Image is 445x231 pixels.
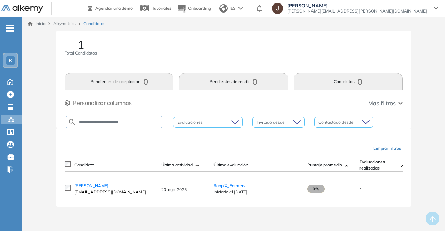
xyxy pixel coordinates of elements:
[401,165,405,167] img: [missing "en.ARROW_ALT" translation]
[287,3,427,8] span: [PERSON_NAME]
[161,162,193,168] span: Última actividad
[74,183,108,188] span: [PERSON_NAME]
[359,187,362,192] span: 1
[219,4,228,13] img: world
[345,165,348,167] img: [missing "en.ARROW_ALT" translation]
[65,50,97,56] span: Total Candidatos
[368,99,403,107] button: Más filtros
[74,162,94,168] span: Candidato
[73,99,132,107] span: Personalizar columnas
[74,189,154,195] span: [EMAIL_ADDRESS][DOMAIN_NAME]
[88,3,133,12] a: Agendar una demo
[287,8,427,14] span: [PERSON_NAME][EMAIL_ADDRESS][PERSON_NAME][DOMAIN_NAME]
[307,162,342,168] span: Puntaje promedio
[371,142,404,154] button: Limpiar filtros
[74,183,154,189] a: [PERSON_NAME]
[78,39,84,50] span: 1
[65,99,132,107] button: Personalizar columnas
[6,27,14,29] i: -
[359,159,398,171] span: Evaluaciones realizadas
[307,185,325,193] span: 0%
[161,187,187,192] span: 20-ago-2025
[28,20,46,27] a: Inicio
[213,189,300,195] span: Iniciado el [DATE]
[188,6,211,11] span: Onboarding
[368,99,396,107] span: Más filtros
[95,6,133,11] span: Agendar una demo
[65,73,173,90] button: Pendientes de aceptación0
[238,7,243,10] img: arrow
[230,5,236,11] span: ES
[53,21,76,26] span: Alkymetrics
[213,183,245,188] a: RappiX_Farmers
[195,165,199,167] img: [missing "en.ARROW_ALT" translation]
[68,118,76,126] img: SEARCH_ALT
[152,6,171,11] span: Tutoriales
[83,20,105,27] span: Candidatos
[294,73,403,90] button: Completos0
[177,1,211,16] button: Onboarding
[1,5,43,13] img: Logo
[9,58,12,63] span: R
[213,162,248,168] span: Última evaluación
[179,73,288,90] button: Pendientes de rendir0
